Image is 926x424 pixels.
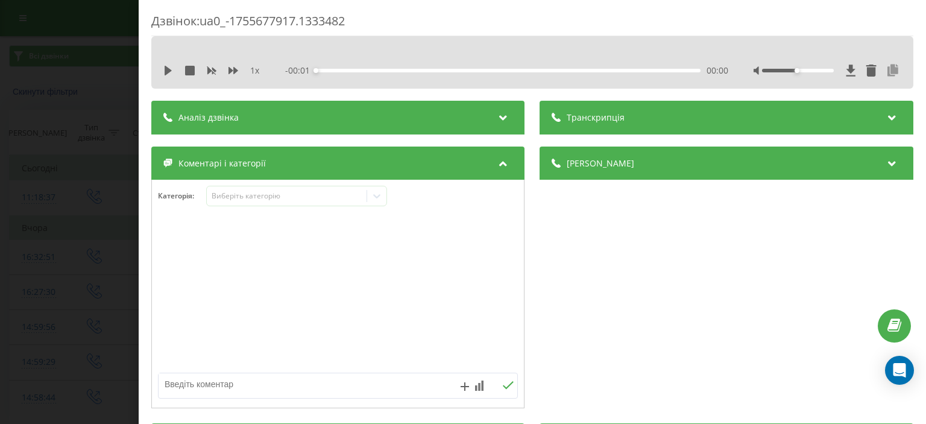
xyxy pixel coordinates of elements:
[567,112,625,124] span: Транскрипція
[151,13,913,36] div: Дзвінок : ua0_-1755677917.1333482
[567,157,635,169] span: [PERSON_NAME]
[178,157,266,169] span: Коментарі і категорії
[178,112,239,124] span: Аналіз дзвінка
[158,192,206,200] h4: Категорія :
[250,65,259,77] span: 1 x
[707,65,728,77] span: 00:00
[795,68,799,73] div: Accessibility label
[885,356,914,385] div: Open Intercom Messenger
[314,68,319,73] div: Accessibility label
[212,191,362,201] div: Виберіть категорію
[286,65,317,77] span: - 00:01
